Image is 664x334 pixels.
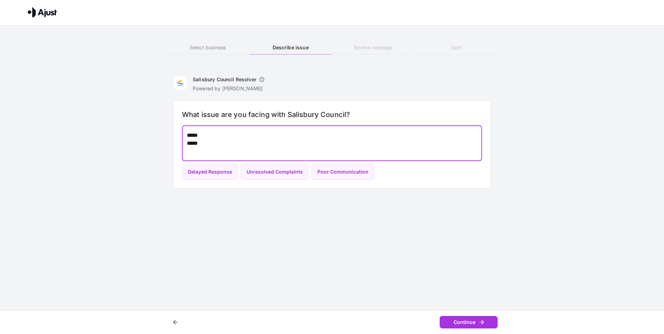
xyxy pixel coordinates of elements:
img: Ajust [28,7,57,17]
button: Delayed Response [182,164,238,180]
button: Unresolved Complaints [241,164,309,180]
h6: Sent [415,44,498,51]
h6: Select business [166,44,249,51]
h6: Salisbury Council Resolver [193,76,256,83]
p: Powered by [PERSON_NAME] [193,85,267,92]
h6: Describe issue [249,44,332,51]
h6: Review message [332,44,415,51]
img: Salisbury Council [173,76,187,90]
button: Continue [440,316,498,329]
button: Poor Communication [312,164,374,180]
h6: What issue are you facing with Salisbury Council? [182,109,482,120]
